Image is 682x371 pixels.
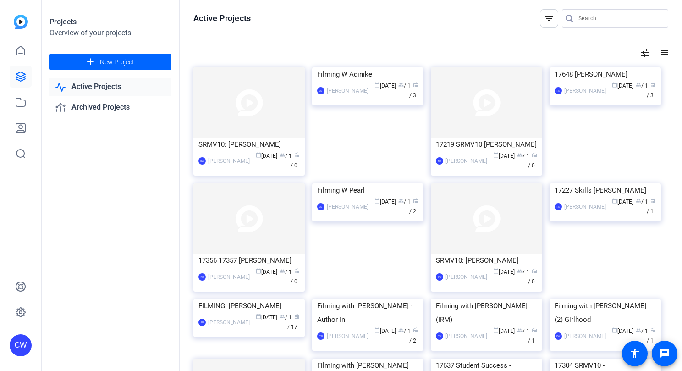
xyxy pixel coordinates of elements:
[555,67,656,81] div: 17648 [PERSON_NAME]
[650,327,656,333] span: radio
[280,269,292,275] span: / 1
[636,327,641,333] span: group
[280,152,285,158] span: group
[198,299,300,313] div: FILMING: [PERSON_NAME]
[517,327,522,333] span: group
[493,269,515,275] span: [DATE]
[198,254,300,267] div: 17356 17357 [PERSON_NAME]
[517,269,529,275] span: / 1
[256,152,261,158] span: calendar_today
[409,199,418,215] span: / 2
[256,153,277,159] span: [DATE]
[317,183,418,197] div: Filming W Pearl
[636,82,641,88] span: group
[436,138,537,151] div: 17219 SRMV10 [PERSON_NAME]
[327,86,368,95] div: [PERSON_NAME]
[409,83,418,99] span: / 3
[49,78,171,96] a: Active Projects
[436,157,443,165] div: RK
[291,153,300,169] span: / 0
[280,314,285,319] span: group
[612,198,617,204] span: calendar_today
[256,269,277,275] span: [DATE]
[374,199,396,205] span: [DATE]
[445,332,487,341] div: [PERSON_NAME]
[639,47,650,58] mat-icon: tune
[374,328,396,334] span: [DATE]
[636,199,648,205] span: / 1
[493,153,515,159] span: [DATE]
[317,87,324,94] div: AL
[612,199,633,205] span: [DATE]
[445,272,487,282] div: [PERSON_NAME]
[208,272,250,282] div: [PERSON_NAME]
[374,198,380,204] span: calendar_today
[256,268,261,274] span: calendar_today
[636,83,648,89] span: / 1
[49,54,171,70] button: New Project
[294,152,300,158] span: radio
[280,314,292,321] span: / 1
[436,332,443,340] div: CW
[208,318,250,327] div: [PERSON_NAME]
[612,328,633,334] span: [DATE]
[493,268,499,274] span: calendar_today
[398,199,411,205] span: / 1
[612,327,617,333] span: calendar_today
[398,198,404,204] span: group
[413,82,418,88] span: radio
[294,314,300,319] span: radio
[413,327,418,333] span: radio
[436,273,443,281] div: CW
[564,332,606,341] div: [PERSON_NAME]
[555,183,656,197] div: 17227 Skills [PERSON_NAME]
[409,328,418,344] span: / 2
[327,332,368,341] div: [PERSON_NAME]
[528,328,537,344] span: / 1
[398,83,411,89] span: / 1
[198,273,206,281] div: RK
[445,156,487,166] div: [PERSON_NAME]
[647,328,656,344] span: / 1
[555,203,562,210] div: RK
[493,328,515,334] span: [DATE]
[657,47,668,58] mat-icon: list
[49,28,171,39] div: Overview of your projects
[100,57,134,67] span: New Project
[647,83,656,99] span: / 3
[374,327,380,333] span: calendar_today
[85,56,96,68] mat-icon: add
[208,156,250,166] div: [PERSON_NAME]
[493,327,499,333] span: calendar_today
[317,332,324,340] div: CW
[436,299,537,327] div: Filming with [PERSON_NAME] (IRM)
[528,153,537,169] span: / 0
[555,332,562,340] div: CW
[193,13,251,24] h1: Active Projects
[564,86,606,95] div: [PERSON_NAME]
[436,254,537,267] div: SRMV10: [PERSON_NAME]
[327,202,368,211] div: [PERSON_NAME]
[398,327,404,333] span: group
[650,198,656,204] span: radio
[564,202,606,211] div: [PERSON_NAME]
[612,82,617,88] span: calendar_today
[49,17,171,28] div: Projects
[612,83,633,89] span: [DATE]
[517,152,522,158] span: group
[647,199,656,215] span: / 1
[291,269,300,285] span: / 0
[317,203,324,210] div: AL
[198,157,206,165] div: CW
[374,82,380,88] span: calendar_today
[317,299,418,327] div: Filming with [PERSON_NAME] - Author In
[256,314,261,319] span: calendar_today
[294,268,300,274] span: radio
[517,268,522,274] span: group
[398,328,411,334] span: / 1
[256,314,277,321] span: [DATE]
[636,328,648,334] span: / 1
[650,82,656,88] span: radio
[659,348,670,359] mat-icon: message
[555,299,656,327] div: Filming with [PERSON_NAME] (2) Girlhood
